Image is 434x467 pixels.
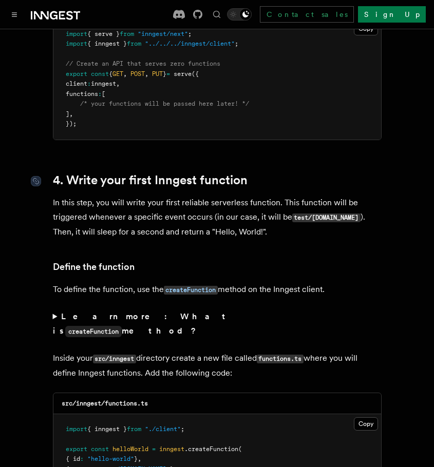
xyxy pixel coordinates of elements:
[87,455,134,462] span: "hello-world"
[152,445,156,453] span: =
[260,6,354,23] a: Contact sales
[66,110,69,118] span: ]
[238,445,242,453] span: (
[87,425,127,433] span: { inngest }
[91,70,109,77] span: const
[66,455,80,462] span: { id
[66,80,87,87] span: client
[53,173,248,187] a: 4. Write your first Inngest function
[112,445,148,453] span: helloWorld
[91,80,116,87] span: inngest
[192,70,199,77] span: ({
[87,40,127,47] span: { inngest }
[66,120,77,127] span: });
[123,70,127,77] span: ,
[227,8,252,21] button: Toggle dark mode
[87,80,91,87] span: :
[53,282,382,297] p: To define the function, use the method on the Inngest client.
[80,100,249,107] span: /* your functions will be passed here later! */
[130,70,145,77] span: POST
[159,445,184,453] span: inngest
[87,30,120,37] span: { serve }
[66,425,87,433] span: import
[109,70,112,77] span: {
[188,30,192,37] span: ;
[66,30,87,37] span: import
[163,70,166,77] span: }
[69,110,73,118] span: ,
[112,70,123,77] span: GET
[53,351,382,380] p: Inside your directory create a new file called where you will define Inngest functions. Add the f...
[80,455,84,462] span: :
[66,90,98,98] span: functions
[181,425,184,433] span: ;
[53,260,135,274] a: Define the function
[134,455,138,462] span: }
[358,6,426,23] a: Sign Up
[120,30,134,37] span: from
[145,70,148,77] span: ,
[127,40,141,47] span: from
[211,8,223,21] button: Find something...
[166,70,170,77] span: =
[66,40,87,47] span: import
[174,70,192,77] span: serve
[93,355,136,363] code: src/inngest
[62,400,148,407] code: src/inngest/functions.ts
[66,70,87,77] span: export
[152,70,163,77] span: PUT
[98,90,102,98] span: :
[53,196,382,239] p: In this step, you will write your first reliable serverless function. This function will be trigg...
[127,425,141,433] span: from
[8,8,21,21] button: Toggle navigation
[292,213,361,222] code: test/[DOMAIN_NAME]
[257,355,304,363] code: functions.ts
[184,445,238,453] span: .createFunction
[145,40,235,47] span: "../../../inngest/client"
[164,286,218,295] code: createFunction
[164,284,218,294] a: createFunction
[116,80,120,87] span: ,
[65,326,122,337] code: createFunction
[235,40,238,47] span: ;
[138,30,188,37] span: "inngest/next"
[53,312,230,336] strong: Learn more: What is method?
[91,445,109,453] span: const
[66,60,220,67] span: // Create an API that serves zero functions
[66,445,87,453] span: export
[53,309,382,339] summary: Learn more: What iscreateFunctionmethod?
[102,90,105,98] span: [
[138,455,141,462] span: ,
[145,425,181,433] span: "./client"
[354,417,378,431] button: Copy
